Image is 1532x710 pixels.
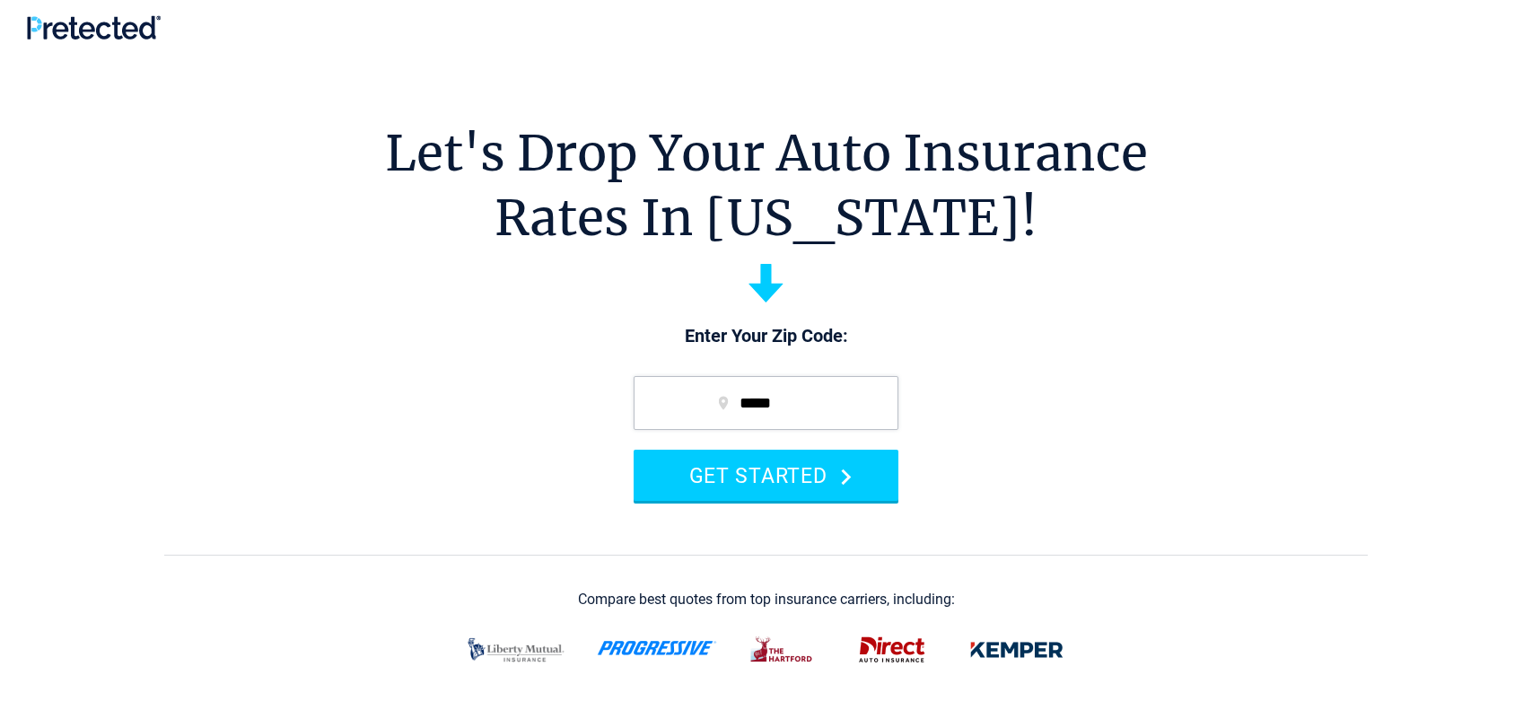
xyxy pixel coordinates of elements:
[958,627,1076,673] img: kemper
[457,627,575,673] img: liberty
[848,627,936,673] img: direct
[634,376,898,430] input: zip code
[739,627,827,673] img: thehartford
[597,641,717,655] img: progressive
[634,450,898,501] button: GET STARTED
[27,15,161,39] img: Pretected Logo
[385,121,1148,250] h1: Let's Drop Your Auto Insurance Rates In [US_STATE]!
[616,324,916,349] p: Enter Your Zip Code:
[578,592,955,608] div: Compare best quotes from top insurance carriers, including:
